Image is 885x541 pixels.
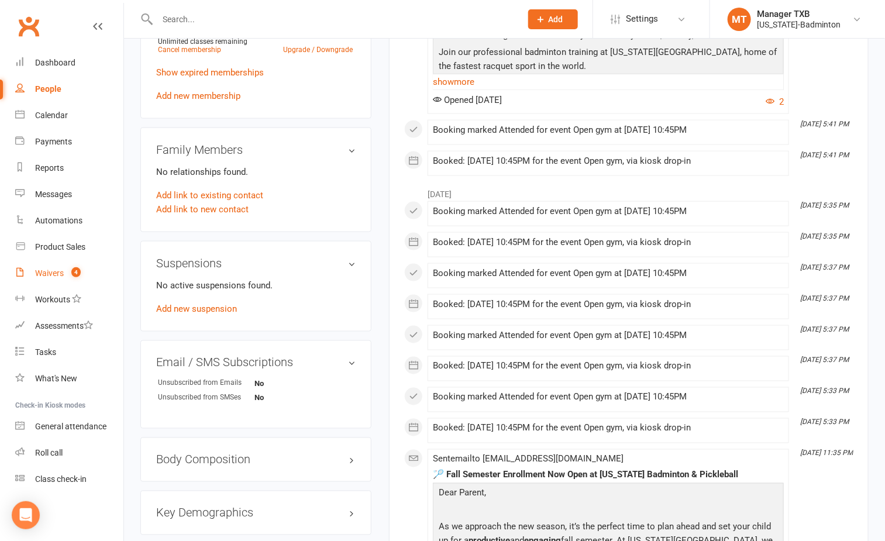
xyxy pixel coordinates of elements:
[15,466,123,492] a: Class kiosk mode
[35,295,70,304] div: Workouts
[35,448,63,457] div: Roll call
[433,454,624,464] span: Sent email to [EMAIL_ADDRESS][DOMAIN_NAME]
[35,268,64,278] div: Waivers
[156,91,240,101] a: Add new membership
[433,392,784,402] div: Booking marked Attended for event Open gym at [DATE] 10:45PM
[35,347,56,357] div: Tasks
[254,394,322,402] strong: No
[35,374,77,383] div: What's New
[35,84,61,94] div: People
[728,8,751,31] div: MT
[156,506,356,519] h3: Key Demographics
[283,46,353,54] a: Upgrade / Downgrade
[158,378,254,389] div: Unsubscribed from Emails
[35,137,72,146] div: Payments
[12,501,40,529] div: Open Intercom Messenger
[626,6,658,32] span: Settings
[15,181,123,208] a: Messages
[549,15,563,24] span: Add
[156,67,264,78] a: Show expired memberships
[154,11,513,27] input: Search...
[15,440,123,466] a: Roll call
[800,356,849,364] i: [DATE] 5:37 PM
[15,234,123,260] a: Product Sales
[71,267,81,277] span: 4
[800,418,849,426] i: [DATE] 5:33 PM
[35,242,85,251] div: Product Sales
[433,268,784,278] div: Booking marked Attended for event Open gym at [DATE] 10:45PM
[14,12,43,41] a: Clubworx
[156,188,263,202] a: Add link to existing contact
[800,294,849,302] i: [DATE] 5:37 PM
[800,449,853,457] i: [DATE] 11:35 PM
[15,366,123,392] a: What's New
[800,201,849,209] i: [DATE] 5:35 PM
[757,9,841,19] div: Manager TXB
[433,206,784,216] div: Booking marked Attended for event Open gym at [DATE] 10:45PM
[35,321,93,330] div: Assessments
[528,9,578,29] button: Add
[15,339,123,366] a: Tasks
[436,45,781,76] p: Join our professional badminton training at [US_STATE][GEOGRAPHIC_DATA], home of the fastest racq...
[433,237,784,247] div: Booked: [DATE] 10:45PM for the event Open gym, via kiosk drop-in
[433,299,784,309] div: Booked: [DATE] 10:45PM for the event Open gym, via kiosk drop-in
[35,58,75,67] div: Dashboard
[15,155,123,181] a: Reports
[254,380,322,388] strong: No
[35,111,68,120] div: Calendar
[156,257,356,270] h3: Suspensions
[757,19,841,30] div: [US_STATE]-Badminton
[156,278,356,292] p: No active suspensions found.
[433,470,784,480] div: 🏸 Fall Semester Enrollment Now Open at [US_STATE] Badminton & Pickleball
[433,330,784,340] div: Booking marked Attended for event Open gym at [DATE] 10:45PM
[156,356,356,369] h3: Email / SMS Subscriptions
[158,37,247,46] span: Unlimited classes remaining
[156,165,356,179] p: No relationships found.
[433,74,784,90] a: show more
[35,474,87,484] div: Class check-in
[15,287,123,313] a: Workouts
[800,232,849,240] i: [DATE] 5:35 PM
[433,95,502,105] span: Opened [DATE]
[766,95,784,109] button: 2
[433,156,784,166] div: Booked: [DATE] 10:45PM for the event Open gym, via kiosk drop-in
[800,151,849,159] i: [DATE] 5:41 PM
[15,102,123,129] a: Calendar
[15,413,123,440] a: General attendance kiosk mode
[800,325,849,333] i: [DATE] 5:37 PM
[800,263,849,271] i: [DATE] 5:37 PM
[156,453,356,466] h3: Body Composition
[800,120,849,128] i: [DATE] 5:41 PM
[433,423,784,433] div: Booked: [DATE] 10:45PM for the event Open gym, via kiosk drop-in
[433,125,784,135] div: Booking marked Attended for event Open gym at [DATE] 10:45PM
[35,422,106,431] div: General attendance
[35,189,72,199] div: Messages
[158,392,254,404] div: Unsubscribed from SMSes
[15,129,123,155] a: Payments
[404,182,853,201] li: [DATE]
[15,50,123,76] a: Dashboard
[433,361,784,371] div: Booked: [DATE] 10:45PM for the event Open gym, via kiosk drop-in
[15,260,123,287] a: Waivers 4
[15,313,123,339] a: Assessments
[15,208,123,234] a: Automations
[15,76,123,102] a: People
[35,216,82,225] div: Automations
[156,202,249,216] a: Add link to new contact
[35,163,64,173] div: Reports
[800,387,849,395] i: [DATE] 5:33 PM
[156,304,237,314] a: Add new suspension
[436,486,781,503] p: Dear Parent,
[156,143,356,156] h3: Family Members
[158,46,221,54] a: Cancel membership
